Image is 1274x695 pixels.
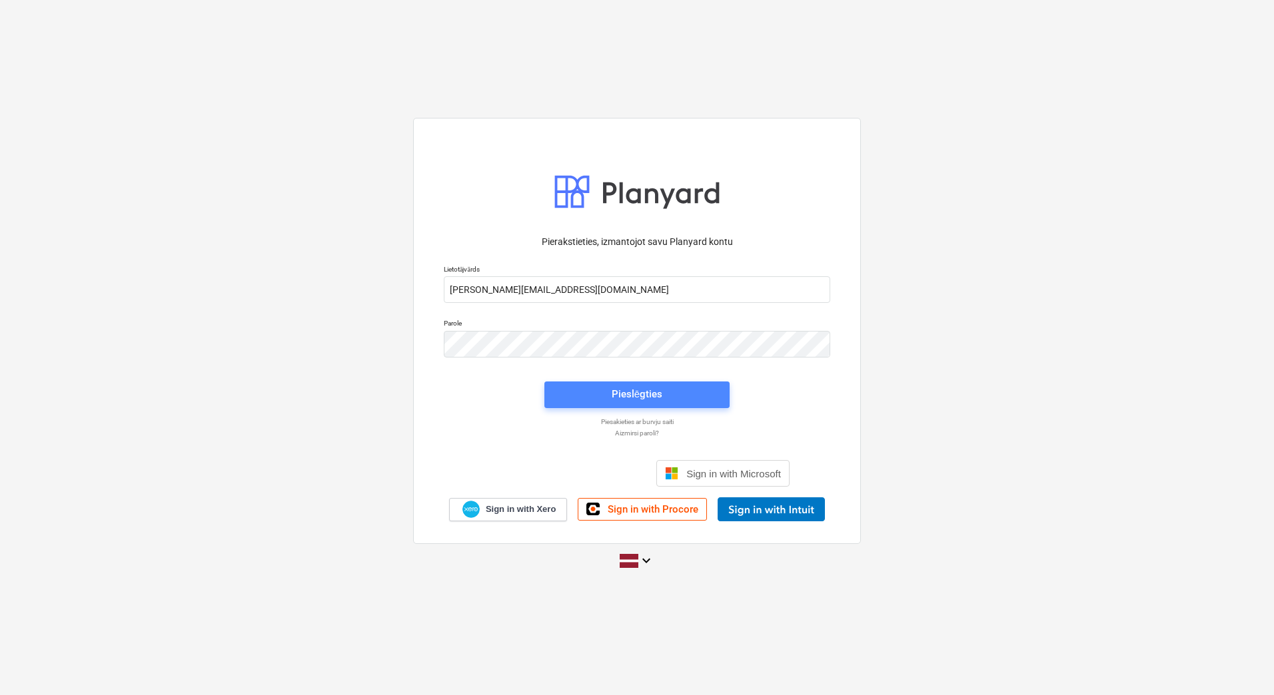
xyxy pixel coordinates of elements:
[665,467,678,480] img: Microsoft logo
[1207,631,1274,695] iframe: Chat Widget
[544,381,730,408] button: Pieslēgties
[686,468,781,479] span: Sign in with Microsoft
[444,235,830,249] p: Pierakstieties, izmantojot savu Planyard kontu
[638,553,654,569] i: keyboard_arrow_down
[444,276,830,303] input: Lietotājvārds
[437,429,837,437] a: Aizmirsi paroli?
[478,459,652,488] iframe: Кнопка "Войти с аккаунтом Google"
[608,503,698,515] span: Sign in with Procore
[449,498,568,521] a: Sign in with Xero
[444,319,830,330] p: Parole
[578,498,707,521] a: Sign in with Procore
[612,385,662,403] div: Pieslēgties
[462,501,480,519] img: Xero logo
[486,503,556,515] span: Sign in with Xero
[437,417,837,426] a: Piesakieties ar burvju saiti
[444,265,830,276] p: Lietotājvārds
